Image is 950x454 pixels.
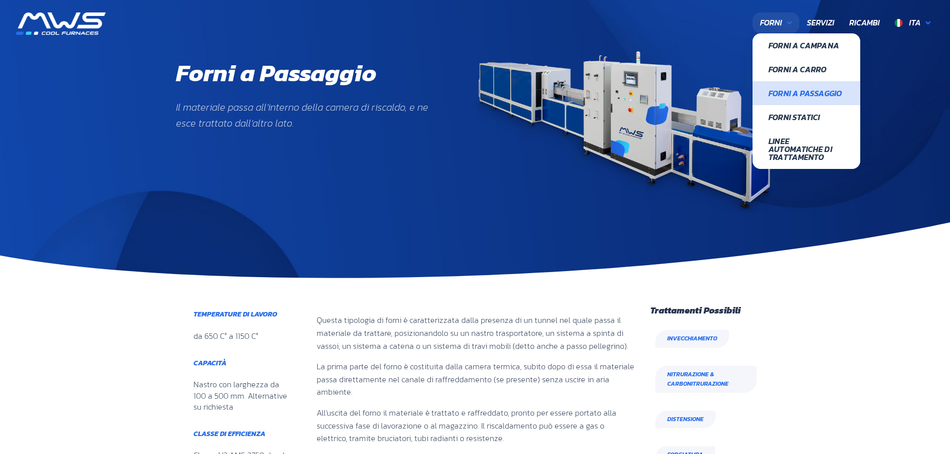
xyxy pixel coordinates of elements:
[799,12,842,33] a: Servizi
[768,113,844,121] span: Forni Statici
[760,16,782,29] span: Forni
[768,65,844,73] span: Forni a Carro
[768,41,844,49] span: Forni a Campana
[753,81,860,105] a: Forni a Passaggio
[768,89,844,97] span: Forni a Passaggio
[909,16,921,28] span: Ita
[16,12,106,35] img: MWS s.r.l.
[193,311,292,318] h6: Temperature di lavoro
[650,306,761,315] h5: Trattamenti Possibili
[193,379,292,412] div: Nastro con larghezza da 100 a 500 mm. Alternative su richiesta
[475,51,774,212] img: mws-forno-a-passaggio-str-9500
[753,12,799,33] a: Forni
[768,137,844,161] span: Linee Automatiche di Trattamento
[193,360,292,367] h6: Capacità
[176,59,377,88] h1: Forni a Passaggio
[317,360,636,399] p: La prima parte del forno è costituita dalla camera termica, subito dopo di essa il materiale pass...
[655,411,716,428] a: Distensione
[667,415,704,424] span: Distensione
[193,330,258,341] div: da 650 C° a 1150 C°
[667,334,717,343] span: Invecchiamento
[317,314,636,352] p: Questa tipologia di forni è caratterizzata dalla presenza di un tunnel nel quale passa il materia...
[887,12,938,33] a: Ita
[753,33,860,57] a: Forni a Campana
[667,370,745,389] span: Nitrurazione & Carbonitrurazione
[655,366,757,393] a: Nitrurazione & Carbonitrurazione
[655,330,729,347] a: Invecchiamento
[842,12,887,33] a: Ricambi
[807,16,834,29] span: Servizi
[176,99,445,131] p: Il materiale passa all’interno della camera di riscaldo, e ne esce trattato dall’altro lato.
[193,431,292,438] h6: Classe di efficienza
[849,16,880,29] span: Ricambi
[317,407,636,445] p: All’uscita del forno il materiale è trattato e raffreddato, pronto per essere portato alla succes...
[753,129,860,169] a: Linee Automatiche di Trattamento
[753,105,860,129] a: Forni Statici
[753,57,860,81] a: Forni a Carro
